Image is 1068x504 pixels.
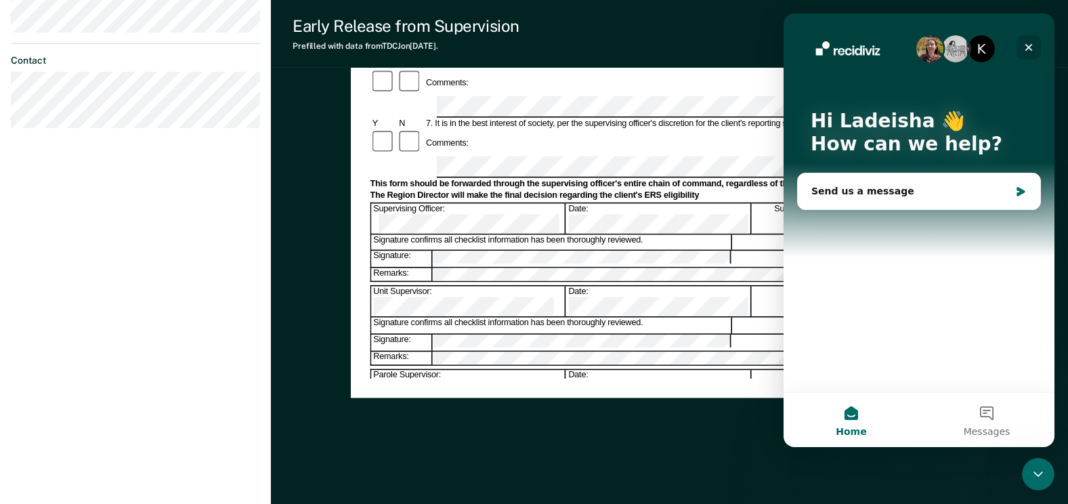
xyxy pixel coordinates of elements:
[371,268,433,281] div: Remarks:
[732,335,850,351] div: No
[566,370,752,400] div: Date:
[1022,458,1054,490] iframe: Intercom live chat
[371,318,731,334] div: Signature confirms all checklist information has been thoroughly reviewed.
[371,370,565,400] div: Parole Supervisor:
[424,138,471,148] div: Comments:
[371,335,432,351] div: Signature:
[566,203,752,233] div: Date:
[753,287,970,316] div: Concur with Supervising Officer's Decision
[11,55,260,66] dt: Contact
[753,203,970,233] div: Supervising Officer Recommend Client for ERS
[753,370,970,400] div: Concur with Supervising Officer's Decision
[733,318,851,334] div: Yes
[566,287,752,316] div: Date:
[732,251,850,268] div: No
[371,251,432,268] div: Signature:
[371,287,565,316] div: Unit Supervisor:
[784,14,1054,447] iframe: Intercom live chat
[733,234,851,251] div: Yes
[424,119,970,129] div: 7. It is in the best interest of society, per the supervising officer's discretion for the client...
[424,78,471,89] div: Comments:
[370,190,969,201] div: The Region Director will make the final decision regarding the client's ERS eligibility
[370,119,397,129] div: Y
[371,234,731,251] div: Signature confirms all checklist information has been thoroughly reviewed.
[370,179,969,190] div: This form should be forwarded through the supervising officer's entire chain of command, regardle...
[371,203,565,233] div: Supervising Officer:
[293,16,519,36] div: Early Release from Supervision
[397,119,424,129] div: N
[293,41,519,51] div: Prefilled with data from TDCJ on [DATE] .
[371,352,433,364] div: Remarks:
